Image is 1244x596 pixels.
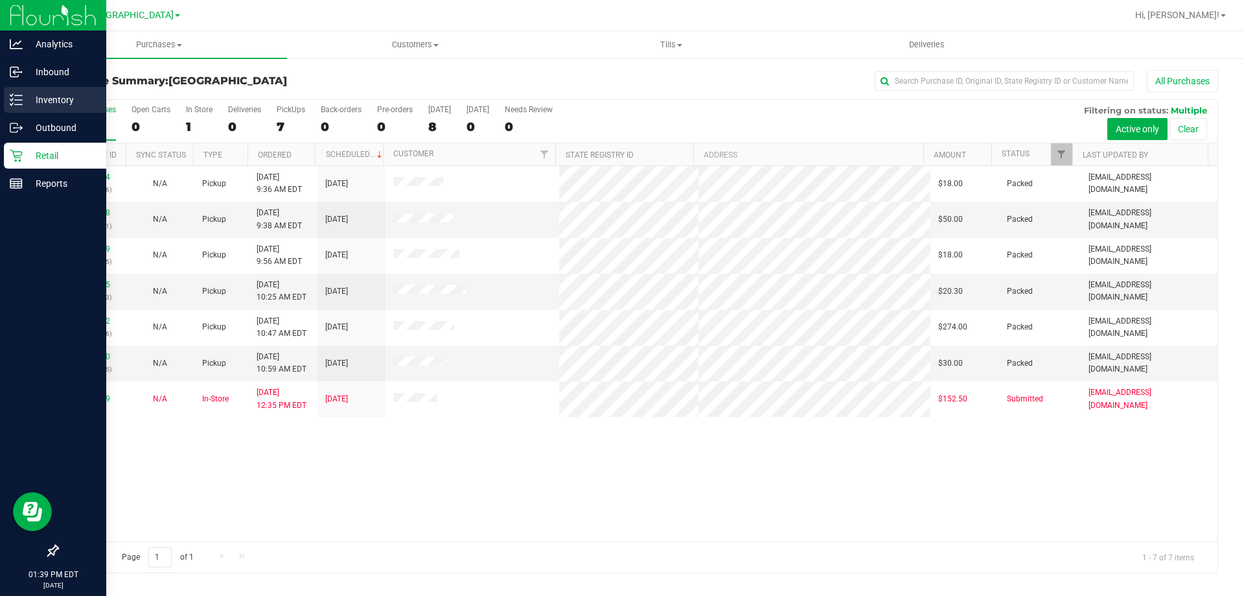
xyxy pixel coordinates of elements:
span: Page of 1 [111,547,204,567]
inline-svg: Analytics [10,38,23,51]
span: Not Applicable [153,250,167,259]
p: Reports [23,176,100,191]
span: [DATE] [325,321,348,333]
span: $18.00 [938,178,963,190]
h3: Purchase Summary: [57,75,444,87]
div: Needs Review [505,105,553,114]
div: 0 [132,119,170,134]
a: Customer [393,149,433,158]
span: In-Store [202,393,229,405]
span: [DATE] [325,249,348,261]
div: 0 [228,119,261,134]
div: In Store [186,105,213,114]
div: 0 [466,119,489,134]
span: Purchases [31,39,287,51]
button: N/A [153,213,167,226]
p: 01:39 PM EDT [6,569,100,580]
p: Inventory [23,92,100,108]
p: Analytics [23,36,100,52]
p: Inbound [23,64,100,80]
a: Type [203,150,222,160]
span: Hi, [PERSON_NAME]! [1135,10,1219,20]
a: Amount [934,150,966,160]
span: Not Applicable [153,287,167,296]
span: $152.50 [938,393,967,405]
div: Back-orders [321,105,362,114]
a: Status [1002,149,1030,158]
button: N/A [153,393,167,405]
div: [DATE] [428,105,451,114]
button: All Purchases [1147,70,1218,92]
th: Address [693,143,923,166]
span: Pickup [202,178,226,190]
span: Packed [1007,285,1033,298]
button: N/A [153,249,167,261]
span: [EMAIL_ADDRESS][DOMAIN_NAME] [1088,279,1210,304]
input: 1 [148,547,172,567]
span: Not Applicable [153,359,167,368]
span: Filtering on status: [1084,105,1168,115]
a: Customers [287,31,543,58]
div: Deliveries [228,105,261,114]
inline-svg: Reports [10,177,23,190]
inline-svg: Retail [10,149,23,162]
inline-svg: Outbound [10,121,23,134]
span: $30.00 [938,357,963,370]
button: N/A [153,357,167,370]
span: [DATE] 9:56 AM EDT [257,243,302,268]
span: [DATE] [325,213,348,226]
p: Outbound [23,120,100,136]
span: [EMAIL_ADDRESS][DOMAIN_NAME] [1088,243,1210,268]
a: Last Updated By [1083,150,1148,160]
span: Packed [1007,178,1033,190]
span: [DATE] 9:36 AM EDT [257,171,302,196]
a: Scheduled [326,150,385,159]
a: Sync Status [136,150,186,160]
a: 11821668 [74,208,110,217]
button: N/A [153,178,167,190]
a: Deliveries [799,31,1055,58]
button: Clear [1169,118,1207,140]
div: 0 [377,119,413,134]
a: State Registry ID [566,150,634,160]
span: Not Applicable [153,215,167,224]
iframe: Resource center [13,492,52,531]
button: Active only [1107,118,1168,140]
p: [DATE] [6,580,100,590]
div: PickUps [277,105,305,114]
span: [DATE] 10:47 AM EDT [257,315,306,340]
span: [EMAIL_ADDRESS][DOMAIN_NAME] [1088,171,1210,196]
span: [DATE] 10:25 AM EDT [257,279,306,304]
a: Tills [543,31,799,58]
inline-svg: Inbound [10,66,23,78]
p: Retail [23,148,100,163]
span: $50.00 [938,213,963,226]
a: 11822849 [74,394,110,403]
span: [DATE] 10:59 AM EDT [257,351,306,375]
span: $18.00 [938,249,963,261]
span: [GEOGRAPHIC_DATA] [168,75,287,87]
span: $20.30 [938,285,963,298]
span: Pickup [202,213,226,226]
span: 1 - 7 of 7 items [1132,547,1204,567]
inline-svg: Inventory [10,93,23,106]
span: Not Applicable [153,179,167,188]
span: Customers [288,39,542,51]
div: 0 [321,119,362,134]
span: Tills [544,39,798,51]
a: 11822112 [74,316,110,326]
a: 11822160 [74,352,110,361]
a: 11821789 [74,244,110,254]
span: Packed [1007,213,1033,226]
span: [DATE] 9:38 AM EDT [257,207,302,232]
a: Purchases [31,31,287,58]
span: [DATE] [325,178,348,190]
span: [EMAIL_ADDRESS][DOMAIN_NAME] [1088,351,1210,375]
span: [DATE] 12:35 PM EDT [257,387,306,411]
a: 11821945 [74,280,110,289]
span: Not Applicable [153,394,167,403]
span: [GEOGRAPHIC_DATA] [85,10,174,21]
div: [DATE] [466,105,489,114]
span: Pickup [202,321,226,333]
a: Filter [1051,143,1072,165]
